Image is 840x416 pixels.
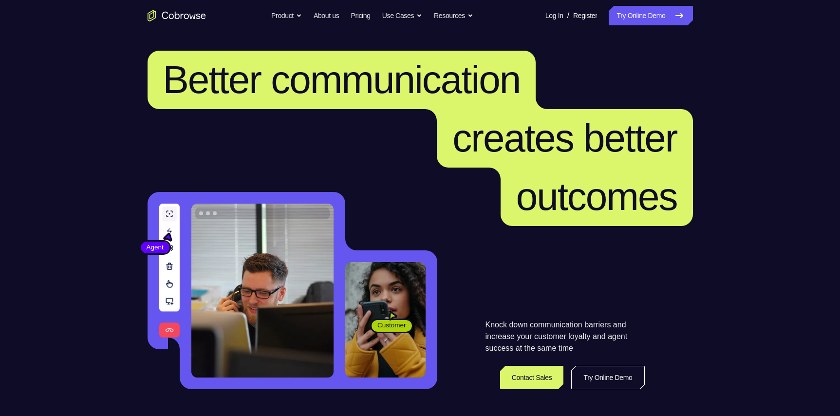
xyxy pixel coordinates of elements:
[351,6,370,25] a: Pricing
[434,6,473,25] button: Resources
[573,6,597,25] a: Register
[191,204,334,378] img: A customer support agent talking on the phone
[345,262,426,378] img: A customer holding their phone
[452,116,677,160] span: creates better
[271,6,302,25] button: Product
[159,204,180,338] img: A series of tools used in co-browsing sessions
[571,366,644,389] a: Try Online Demo
[516,175,677,218] span: outcomes
[148,10,206,21] a: Go to the home page
[545,6,563,25] a: Log In
[163,58,521,101] span: Better communication
[372,321,412,330] span: Customer
[485,319,645,354] p: Knock down communication barriers and increase your customer loyalty and agent success at the sam...
[141,243,169,252] span: Agent
[314,6,339,25] a: About us
[500,366,564,389] a: Contact Sales
[609,6,692,25] a: Try Online Demo
[382,6,422,25] button: Use Cases
[567,10,569,21] span: /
